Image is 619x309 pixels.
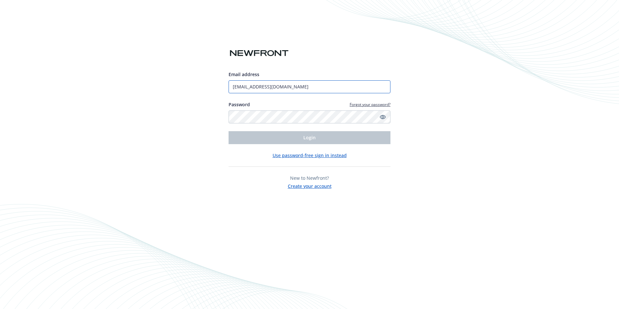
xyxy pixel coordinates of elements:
input: Enter your email [229,80,390,93]
span: Login [303,134,316,141]
a: Show password [379,113,387,121]
a: Forgot your password? [350,102,390,107]
span: Email address [229,71,259,77]
button: Use password-free sign in instead [273,152,347,159]
span: New to Newfront? [290,175,329,181]
button: Create your account [288,181,332,189]
input: Enter your password [229,110,390,123]
img: Newfront logo [229,48,290,59]
button: Login [229,131,390,144]
label: Password [229,101,250,108]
